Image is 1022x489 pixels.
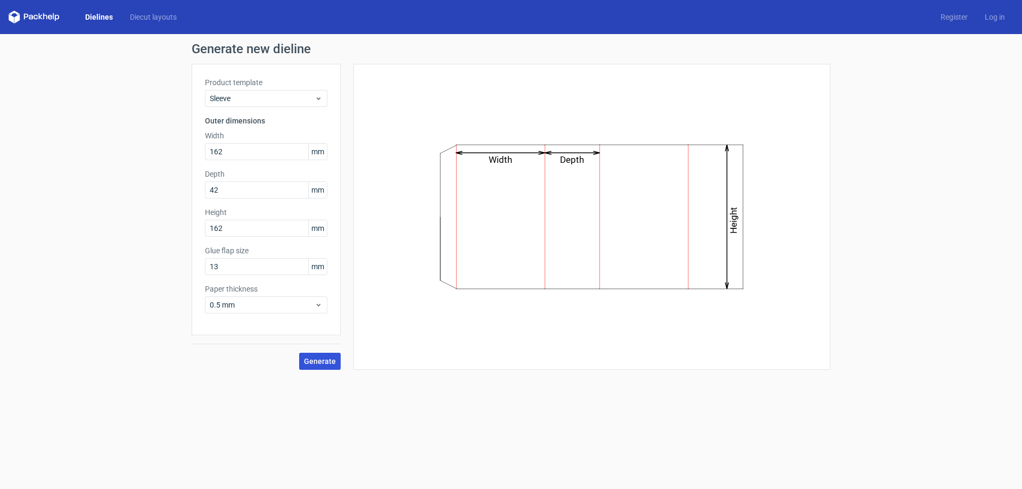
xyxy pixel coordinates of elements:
[205,245,327,256] label: Glue flap size
[192,43,830,55] h1: Generate new dieline
[210,300,315,310] span: 0.5 mm
[205,77,327,88] label: Product template
[932,12,976,22] a: Register
[205,169,327,179] label: Depth
[489,154,513,165] text: Width
[205,207,327,218] label: Height
[210,93,315,104] span: Sleeve
[205,130,327,141] label: Width
[976,12,1013,22] a: Log in
[308,182,327,198] span: mm
[299,353,341,370] button: Generate
[729,207,739,234] text: Height
[561,154,584,165] text: Depth
[205,115,327,126] h3: Outer dimensions
[304,358,336,365] span: Generate
[77,12,121,22] a: Dielines
[308,144,327,160] span: mm
[308,259,327,275] span: mm
[121,12,185,22] a: Diecut layouts
[205,284,327,294] label: Paper thickness
[308,220,327,236] span: mm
